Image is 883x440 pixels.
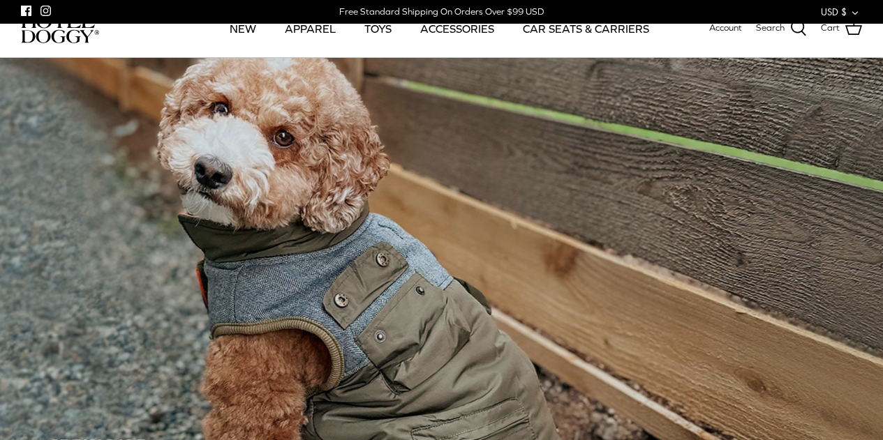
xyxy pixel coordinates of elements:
[272,5,348,52] a: APPAREL
[339,1,544,22] a: Free Standard Shipping On Orders Over $99 USD
[21,6,31,16] a: Facebook
[21,14,99,43] img: hoteldoggycom
[207,5,671,52] div: Primary navigation
[408,5,507,52] a: ACCESSORIES
[352,5,404,52] a: TOYS
[821,21,840,36] span: Cart
[821,20,862,38] a: Cart
[40,6,51,16] a: Instagram
[339,6,544,18] div: Free Standard Shipping On Orders Over $99 USD
[709,21,742,36] a: Account
[217,5,269,52] a: NEW
[510,5,662,52] a: CAR SEATS & CARRIERS
[709,22,742,33] span: Account
[756,20,807,38] a: Search
[756,21,785,36] span: Search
